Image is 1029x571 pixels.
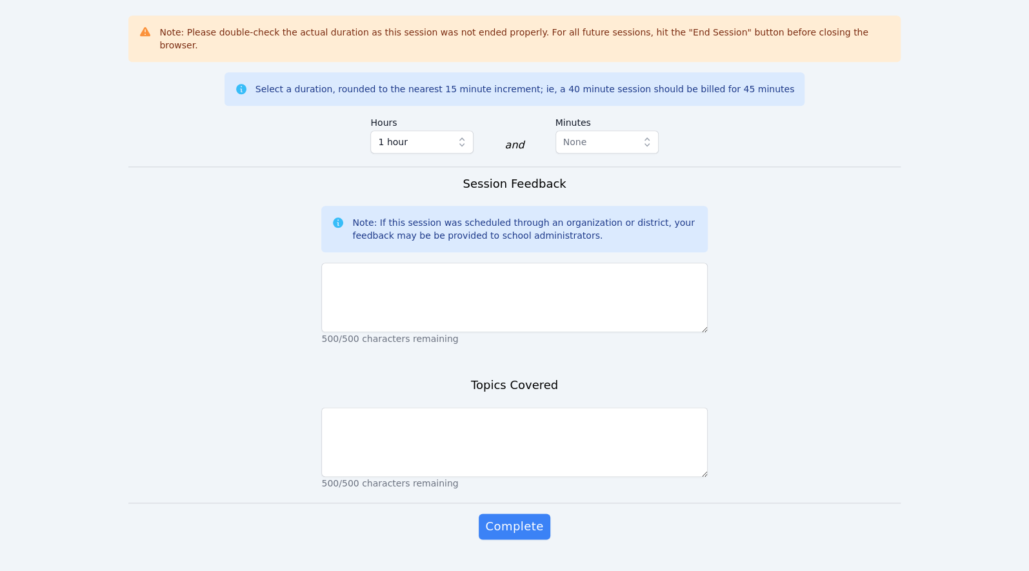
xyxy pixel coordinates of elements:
[555,111,659,130] label: Minutes
[479,514,550,539] button: Complete
[321,477,707,490] p: 500/500 characters remaining
[555,130,659,154] button: None
[370,130,474,154] button: 1 hour
[159,26,890,52] div: Note: Please double-check the actual duration as this session was not ended properly. For all fut...
[378,134,407,150] span: 1 hour
[321,332,707,345] p: 500/500 characters remaining
[563,137,587,147] span: None
[370,111,474,130] label: Hours
[255,83,794,95] div: Select a duration, rounded to the nearest 15 minute increment; ie, a 40 minute session should be ...
[471,376,558,394] h3: Topics Covered
[485,517,543,536] span: Complete
[352,216,697,242] div: Note: If this session was scheduled through an organization or district, your feedback may be be ...
[505,137,524,153] div: and
[463,175,566,193] h3: Session Feedback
